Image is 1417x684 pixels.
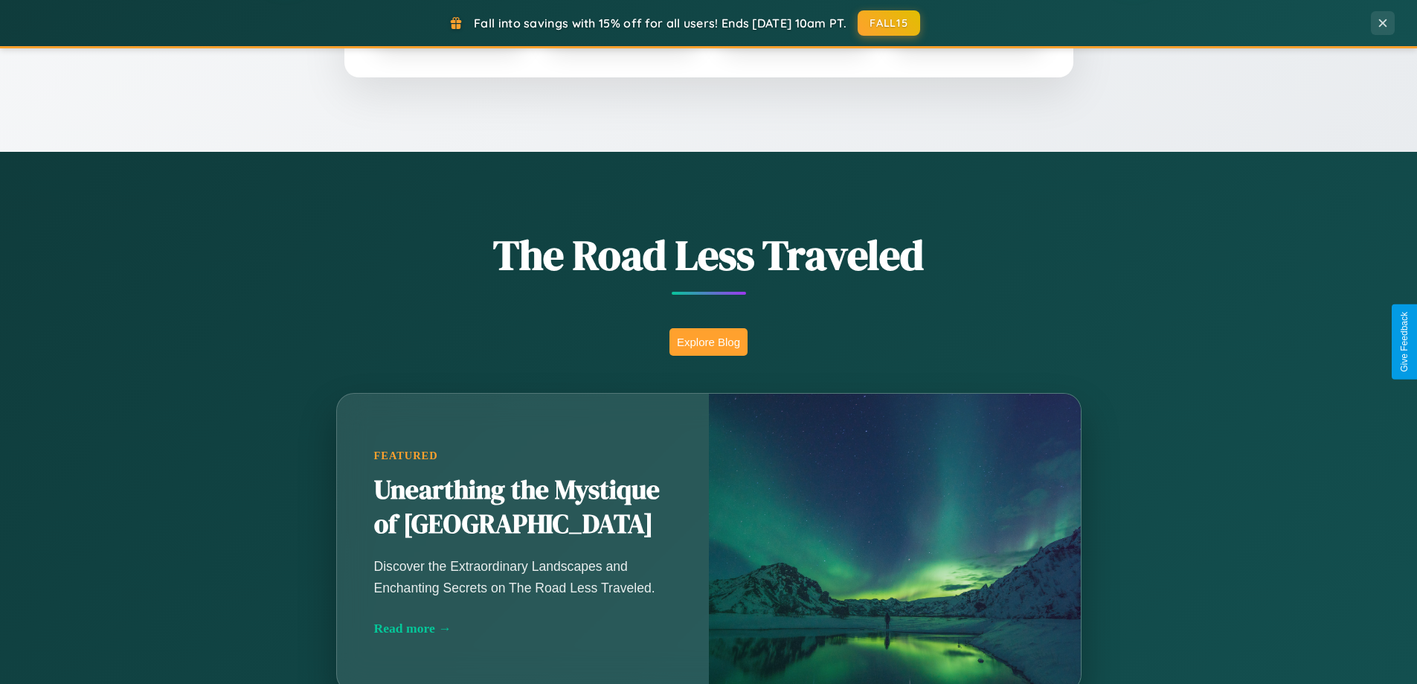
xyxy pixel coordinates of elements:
h2: Unearthing the Mystique of [GEOGRAPHIC_DATA] [374,473,672,542]
div: Read more → [374,621,672,636]
p: Discover the Extraordinary Landscapes and Enchanting Secrets on The Road Less Traveled. [374,556,672,598]
button: Explore Blog [669,328,748,356]
div: Give Feedback [1399,312,1410,372]
span: Fall into savings with 15% off for all users! Ends [DATE] 10am PT. [474,16,846,31]
div: Featured [374,450,672,462]
button: FALL15 [858,10,920,36]
h1: The Road Less Traveled [263,226,1155,284]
